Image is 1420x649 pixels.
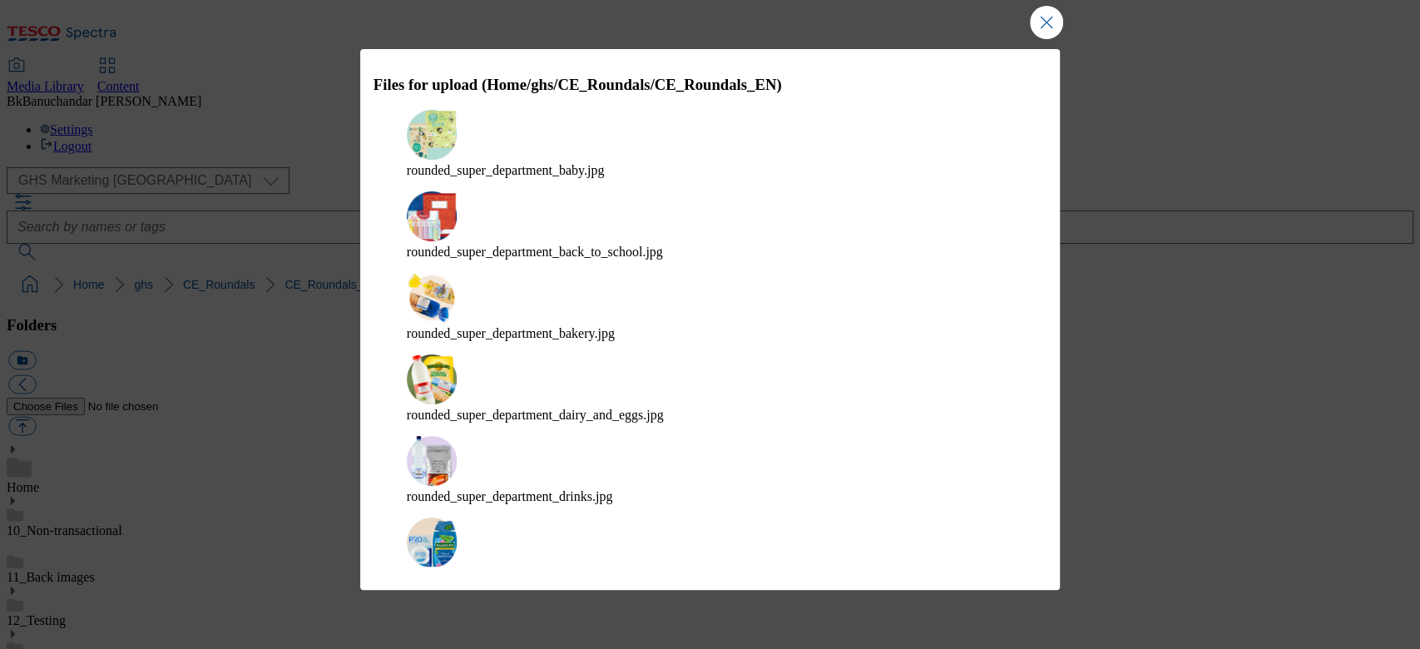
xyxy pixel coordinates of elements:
figcaption: rounded_super_department_back_to_school.jpg [407,245,1014,260]
figcaption: rounded_super_department_dairy_and_eggs.jpg [407,408,1014,423]
img: preview [407,436,457,486]
img: preview [407,110,457,160]
figcaption: rounded_super_department_baby.jpg [407,163,1014,178]
img: preview [407,191,457,241]
img: preview [407,354,457,404]
h3: Files for upload (Home/ghs/CE_Roundals/CE_Roundals_EN) [374,76,1047,94]
figcaption: rounded_super_department_drinks.jpg [407,489,1014,504]
div: Modal [360,49,1061,590]
figcaption: rounded_super_department_bakery.jpg [407,326,1014,341]
button: Close Modal [1030,6,1063,39]
img: preview [407,273,457,323]
img: preview [407,518,457,567]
